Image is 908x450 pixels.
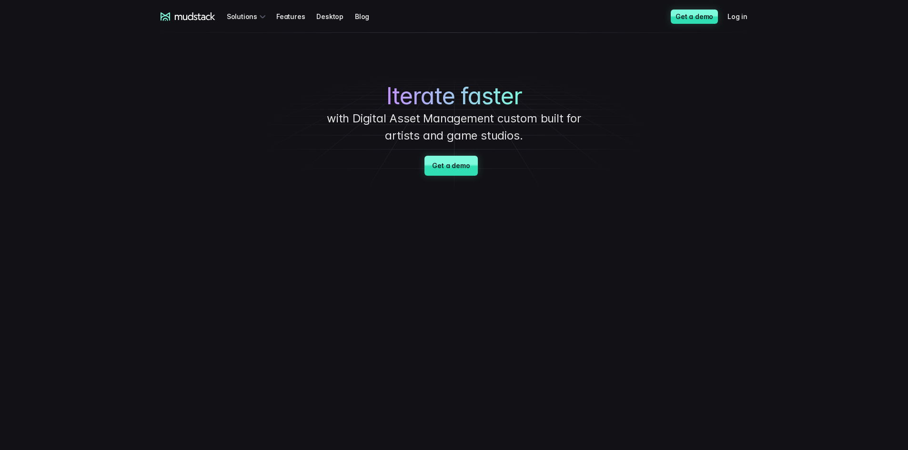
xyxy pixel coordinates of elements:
span: Iterate faster [386,82,522,110]
a: Get a demo [671,10,718,24]
a: mudstack logo [161,12,215,21]
a: Get a demo [424,156,477,176]
a: Features [276,8,316,25]
a: Desktop [316,8,355,25]
p: with Digital Asset Management custom built for artists and game studios. [311,110,597,144]
a: Log in [727,8,759,25]
a: Blog [355,8,381,25]
div: Solutions [227,8,269,25]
